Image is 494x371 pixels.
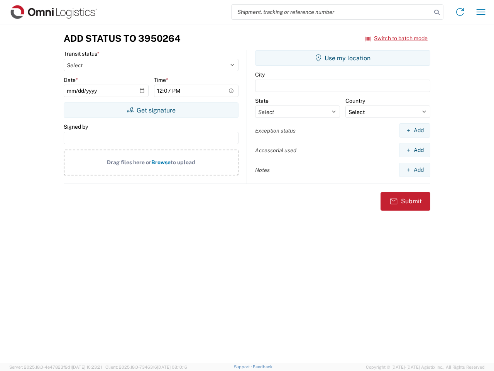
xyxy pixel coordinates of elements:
[366,364,485,371] span: Copyright © [DATE]-[DATE] Agistix Inc., All Rights Reserved
[255,97,269,104] label: State
[255,50,430,66] button: Use my location
[255,71,265,78] label: City
[9,365,102,369] span: Server: 2025.18.0-4e47823f9d1
[253,364,272,369] a: Feedback
[157,365,187,369] span: [DATE] 08:10:16
[64,102,239,118] button: Get signature
[151,159,171,165] span: Browse
[255,147,296,154] label: Accessorial used
[365,32,428,45] button: Switch to batch mode
[234,364,253,369] a: Support
[107,159,151,165] span: Drag files here or
[399,123,430,138] button: Add
[64,77,78,83] label: Date
[345,97,365,104] label: Country
[105,365,187,369] span: Client: 2025.18.0-7346316
[64,50,100,57] label: Transit status
[255,167,270,174] label: Notes
[64,33,181,44] h3: Add Status to 3950264
[232,5,431,19] input: Shipment, tracking or reference number
[399,143,430,157] button: Add
[64,123,88,130] label: Signed by
[154,77,168,83] label: Time
[171,159,195,165] span: to upload
[399,163,430,177] button: Add
[255,127,296,134] label: Exception status
[72,365,102,369] span: [DATE] 10:23:21
[381,192,430,211] button: Submit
